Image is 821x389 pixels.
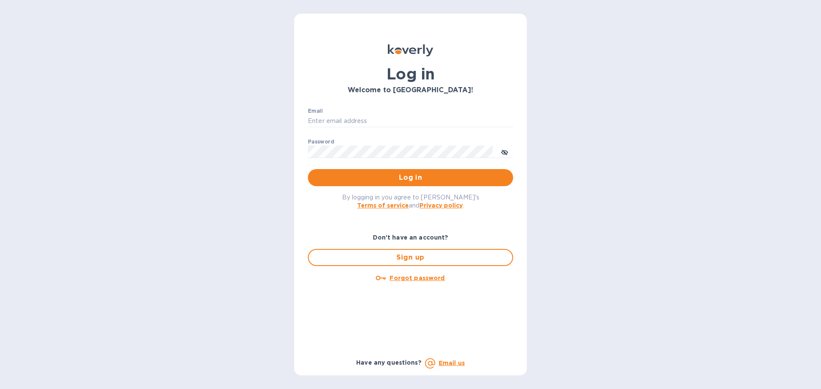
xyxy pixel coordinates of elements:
[419,202,463,209] a: Privacy policy
[308,115,513,128] input: Enter email address
[390,275,445,281] u: Forgot password
[308,65,513,83] h1: Log in
[308,169,513,186] button: Log in
[388,44,433,56] img: Koverly
[496,143,513,160] button: toggle password visibility
[308,249,513,266] button: Sign up
[308,108,323,114] label: Email
[315,173,506,183] span: Log in
[357,202,409,209] a: Terms of service
[308,139,334,144] label: Password
[373,234,449,241] b: Don't have an account?
[316,252,505,263] span: Sign up
[342,194,479,209] span: By logging in you agree to [PERSON_NAME]'s and .
[439,360,465,366] a: Email us
[308,86,513,94] h3: Welcome to [GEOGRAPHIC_DATA]!
[356,359,422,366] b: Have any questions?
